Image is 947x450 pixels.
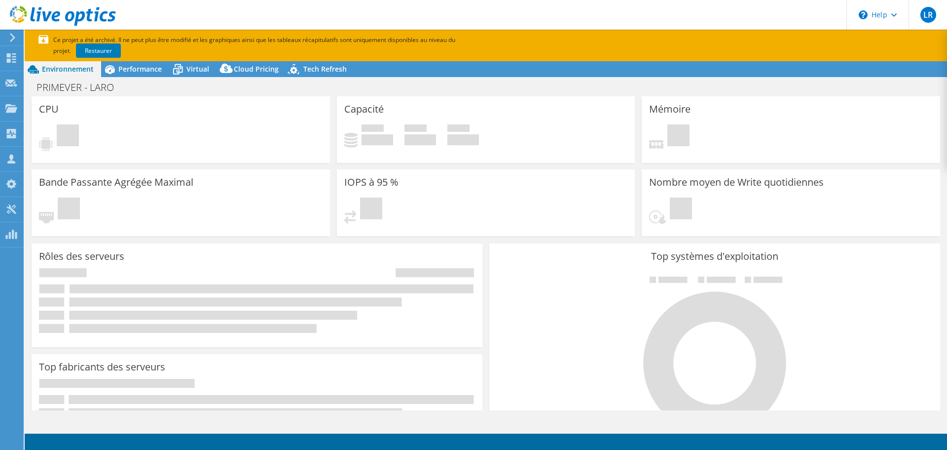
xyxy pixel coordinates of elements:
[362,124,384,134] span: Utilisé
[39,362,165,372] h3: Top fabricants des serveurs
[404,124,427,134] span: Espace libre
[344,177,399,188] h3: IOPS à 95 %
[360,198,382,222] span: En attente
[39,251,124,262] h3: Rôles des serveurs
[667,124,690,149] span: En attente
[57,124,79,149] span: En attente
[118,64,162,74] span: Performance
[303,64,347,74] span: Tech Refresh
[38,35,522,56] p: Ce projet a été archivé. Il ne peut plus être modifié et les graphiques ainsi que les tableaux ré...
[920,7,936,23] span: LR
[42,64,94,74] span: Environnement
[32,82,129,93] h1: PRIMEVER - LARO
[234,64,279,74] span: Cloud Pricing
[447,134,479,145] h4: 0 Gio
[404,134,436,145] h4: 0 Gio
[362,134,393,145] h4: 0 Gio
[649,104,691,115] h3: Mémoire
[447,124,470,134] span: Total
[670,198,692,222] span: En attente
[649,177,824,188] h3: Nombre moyen de Write quotidiennes
[39,104,59,115] h3: CPU
[58,198,80,222] span: En attente
[39,177,193,188] h3: Bande Passante Agrégée Maximal
[186,64,209,74] span: Virtual
[76,43,121,58] a: Restaurer
[859,10,868,19] svg: \n
[497,251,933,262] h3: Top systèmes d'exploitation
[344,104,384,115] h3: Capacité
